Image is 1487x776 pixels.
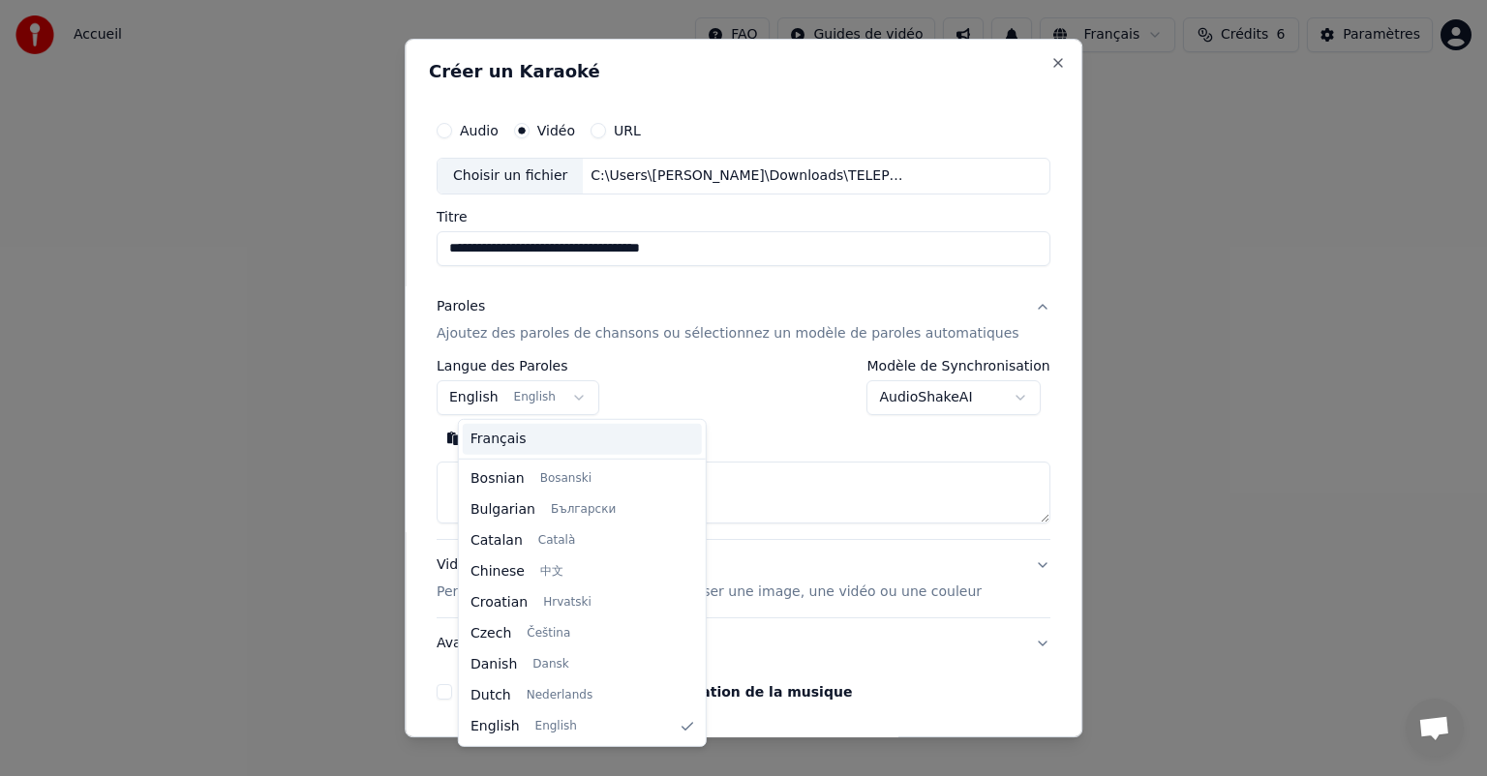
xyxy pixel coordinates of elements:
span: Bosanski [539,471,591,487]
span: 中文 [540,564,563,580]
span: Croatian [470,593,528,612]
span: Nederlands [527,688,592,703]
span: Français [470,430,527,449]
span: Catalan [470,531,523,551]
span: Čeština [527,626,570,642]
span: Български [551,502,616,518]
span: Danish [470,655,517,674]
span: Chinese [470,562,525,582]
span: Bulgarian [470,500,535,520]
span: English [534,719,576,734]
span: Dansk [532,657,568,672]
span: Hrvatski [543,595,592,611]
span: Català [538,533,575,549]
span: Czech [470,624,511,643]
span: Bosnian [470,469,525,489]
span: English [470,717,520,736]
span: Dutch [470,686,511,705]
